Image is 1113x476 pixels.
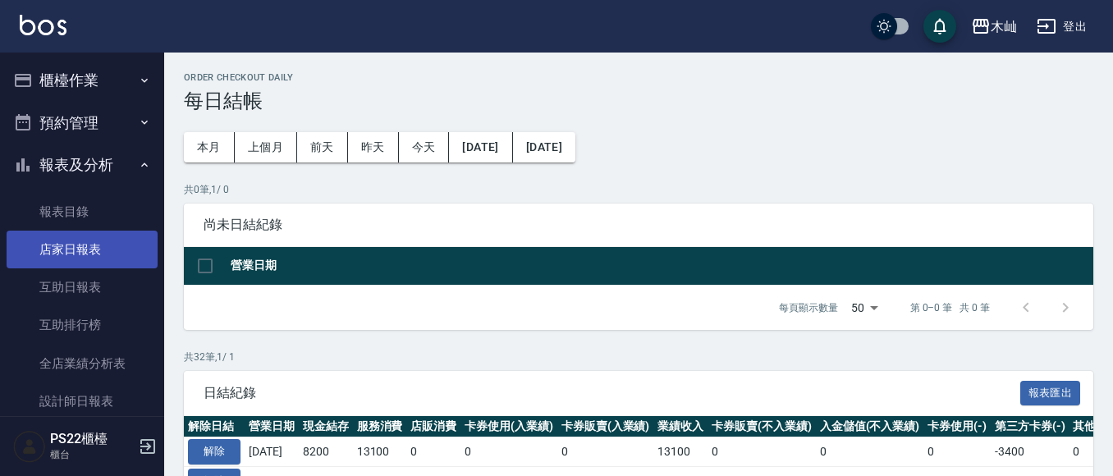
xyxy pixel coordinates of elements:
a: 互助排行榜 [7,306,158,344]
span: 尚未日結紀錄 [204,217,1074,233]
a: 店家日報表 [7,231,158,268]
td: 13100 [653,437,708,467]
td: 0 [708,437,816,467]
button: [DATE] [513,132,575,162]
p: 共 32 筆, 1 / 1 [184,350,1093,364]
button: 前天 [297,132,348,162]
div: 木屾 [991,16,1017,37]
p: 第 0–0 筆 共 0 筆 [910,300,990,315]
p: 共 0 筆, 1 / 0 [184,182,1093,197]
th: 卡券販賣(不入業績) [708,416,816,437]
td: -3400 [991,437,1069,467]
button: 今天 [399,132,450,162]
td: 0 [460,437,557,467]
img: Logo [20,15,66,35]
th: 營業日期 [245,416,299,437]
img: Person [13,430,46,463]
h2: Order checkout daily [184,72,1093,83]
button: 登出 [1030,11,1093,42]
p: 櫃台 [50,447,134,462]
th: 業績收入 [653,416,708,437]
td: 0 [406,437,460,467]
button: save [923,10,956,43]
button: 櫃檯作業 [7,59,158,102]
th: 服務消費 [353,416,407,437]
th: 卡券使用(入業績) [460,416,557,437]
th: 第三方卡券(-) [991,416,1069,437]
td: [DATE] [245,437,299,467]
th: 店販消費 [406,416,460,437]
td: 0 [816,437,924,467]
button: [DATE] [449,132,512,162]
a: 設計師日報表 [7,382,158,420]
button: 木屾 [964,10,1024,43]
td: 0 [557,437,654,467]
a: 全店業績分析表 [7,345,158,382]
button: 預約管理 [7,102,158,144]
th: 卡券使用(-) [923,416,991,437]
th: 現金結存 [299,416,353,437]
th: 卡券販賣(入業績) [557,416,654,437]
button: 昨天 [348,132,399,162]
td: 8200 [299,437,353,467]
p: 每頁顯示數量 [779,300,838,315]
a: 報表目錄 [7,193,158,231]
div: 50 [845,286,884,330]
button: 報表及分析 [7,144,158,186]
td: 0 [923,437,991,467]
td: 13100 [353,437,407,467]
th: 解除日結 [184,416,245,437]
a: 互助日報表 [7,268,158,306]
h3: 每日結帳 [184,89,1093,112]
th: 營業日期 [227,247,1093,286]
button: 解除 [188,439,240,465]
button: 報表匯出 [1020,381,1081,406]
span: 日結紀錄 [204,385,1020,401]
button: 上個月 [235,132,297,162]
button: 本月 [184,132,235,162]
a: 報表匯出 [1020,384,1081,400]
h5: PS22櫃檯 [50,431,134,447]
th: 入金儲值(不入業績) [816,416,924,437]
